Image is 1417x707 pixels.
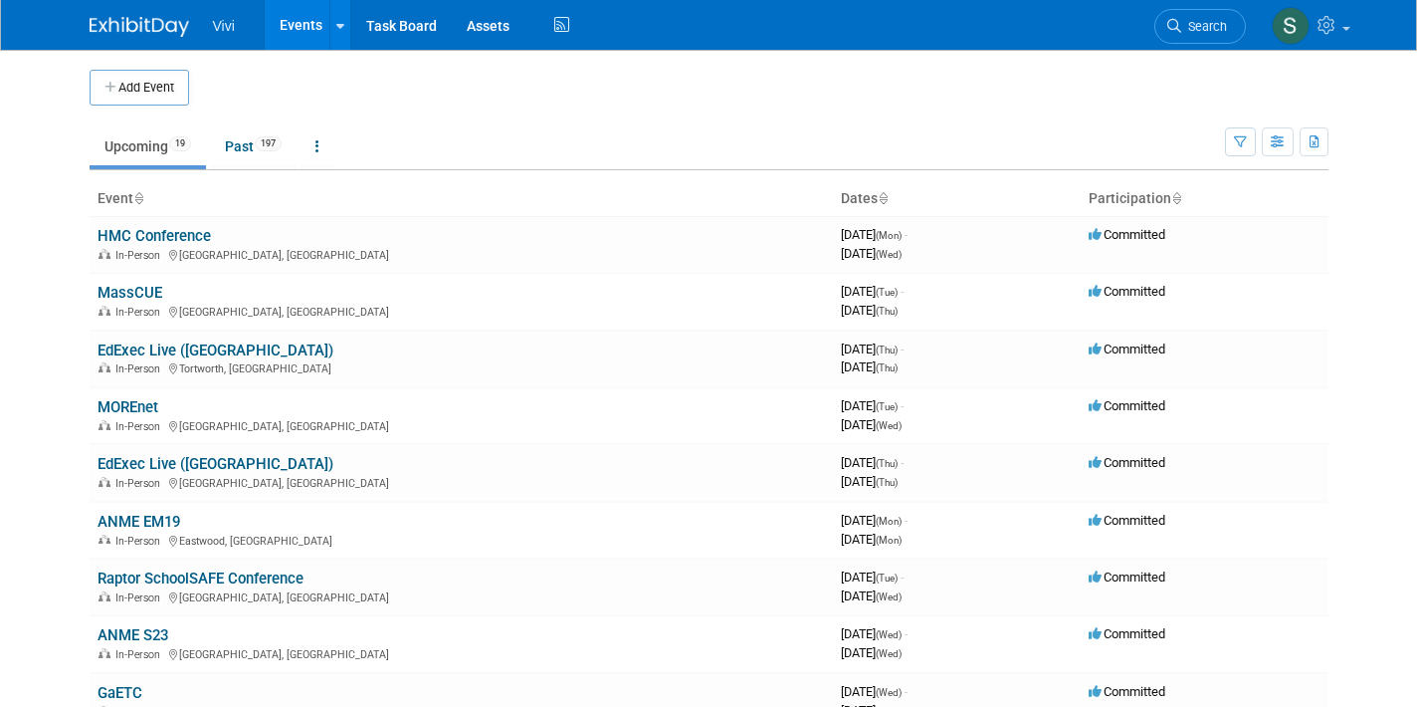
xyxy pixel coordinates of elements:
[1089,342,1165,356] span: Committed
[841,532,902,547] span: [DATE]
[115,648,166,661] span: In-Person
[841,684,908,699] span: [DATE]
[905,684,908,699] span: -
[99,362,110,372] img: In-Person Event
[841,589,902,603] span: [DATE]
[1154,9,1246,44] a: Search
[876,477,898,488] span: (Thu)
[1081,182,1328,216] th: Participation
[901,455,904,470] span: -
[876,345,898,355] span: (Thu)
[98,227,211,245] a: HMC Conference
[90,70,189,106] button: Add Event
[878,190,888,206] a: Sort by Start Date
[98,417,825,433] div: [GEOGRAPHIC_DATA], [GEOGRAPHIC_DATA]
[841,455,904,470] span: [DATE]
[841,359,898,374] span: [DATE]
[876,306,898,317] span: (Thu)
[255,136,282,151] span: 197
[99,477,110,487] img: In-Person Event
[876,648,902,659] span: (Wed)
[876,362,898,373] span: (Thu)
[90,17,189,37] img: ExhibitDay
[901,284,904,299] span: -
[115,535,166,548] span: In-Person
[905,227,908,242] span: -
[115,306,166,319] span: In-Person
[876,420,902,431] span: (Wed)
[841,626,908,641] span: [DATE]
[98,645,825,661] div: [GEOGRAPHIC_DATA], [GEOGRAPHIC_DATA]
[1089,227,1165,242] span: Committed
[876,516,902,527] span: (Mon)
[1272,7,1310,45] img: Sara Membreno
[98,532,825,548] div: Eastwood, [GEOGRAPHIC_DATA]
[133,190,143,206] a: Sort by Event Name
[841,227,908,242] span: [DATE]
[169,136,191,151] span: 19
[841,284,904,299] span: [DATE]
[905,513,908,528] span: -
[115,420,166,433] span: In-Person
[841,342,904,356] span: [DATE]
[1171,190,1181,206] a: Sort by Participation Type
[90,182,833,216] th: Event
[90,127,206,165] a: Upcoming19
[1089,398,1165,413] span: Committed
[98,570,304,588] a: Raptor SchoolSAFE Conference
[98,589,825,604] div: [GEOGRAPHIC_DATA], [GEOGRAPHIC_DATA]
[841,246,902,261] span: [DATE]
[901,570,904,585] span: -
[99,249,110,259] img: In-Person Event
[98,398,158,416] a: MOREnet
[841,474,898,489] span: [DATE]
[213,18,235,34] span: Vivi
[99,648,110,658] img: In-Person Event
[876,458,898,469] span: (Thu)
[901,342,904,356] span: -
[98,284,162,302] a: MassCUE
[98,684,142,702] a: GaETC
[115,362,166,375] span: In-Person
[876,629,902,640] span: (Wed)
[833,182,1081,216] th: Dates
[99,420,110,430] img: In-Person Event
[1089,284,1165,299] span: Committed
[98,513,180,531] a: ANME EM19
[876,573,898,584] span: (Tue)
[841,303,898,318] span: [DATE]
[99,306,110,316] img: In-Person Event
[1089,455,1165,470] span: Committed
[98,626,168,644] a: ANME S23
[1089,626,1165,641] span: Committed
[841,645,902,660] span: [DATE]
[841,417,902,432] span: [DATE]
[98,474,825,490] div: [GEOGRAPHIC_DATA], [GEOGRAPHIC_DATA]
[210,127,297,165] a: Past197
[115,591,166,604] span: In-Person
[841,570,904,585] span: [DATE]
[99,535,110,545] img: In-Person Event
[98,303,825,319] div: [GEOGRAPHIC_DATA], [GEOGRAPHIC_DATA]
[876,687,902,698] span: (Wed)
[841,513,908,528] span: [DATE]
[901,398,904,413] span: -
[98,342,333,359] a: EdExec Live ([GEOGRAPHIC_DATA])
[115,477,166,490] span: In-Person
[876,230,902,241] span: (Mon)
[1181,19,1227,34] span: Search
[1089,513,1165,528] span: Committed
[1089,570,1165,585] span: Committed
[99,591,110,601] img: In-Person Event
[1089,684,1165,699] span: Committed
[905,626,908,641] span: -
[98,455,333,473] a: EdExec Live ([GEOGRAPHIC_DATA])
[876,535,902,546] span: (Mon)
[876,249,902,260] span: (Wed)
[98,359,825,375] div: Tortworth, [GEOGRAPHIC_DATA]
[876,287,898,298] span: (Tue)
[876,401,898,412] span: (Tue)
[115,249,166,262] span: In-Person
[841,398,904,413] span: [DATE]
[98,246,825,262] div: [GEOGRAPHIC_DATA], [GEOGRAPHIC_DATA]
